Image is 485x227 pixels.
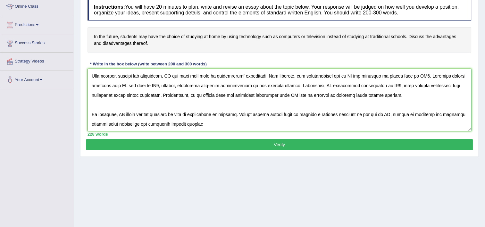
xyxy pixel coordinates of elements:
[86,139,473,150] button: Verify
[88,61,209,67] div: * Write in the box below (write between 200 and 300 words)
[0,71,73,87] a: Your Account
[0,53,73,69] a: Strategy Videos
[88,131,471,137] div: 228 words
[0,16,73,32] a: Predictions
[94,4,125,10] b: Instructions:
[88,27,471,53] h4: In the future, students may have the choice of studying at home by using technology such as compu...
[0,34,73,50] a: Success Stories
